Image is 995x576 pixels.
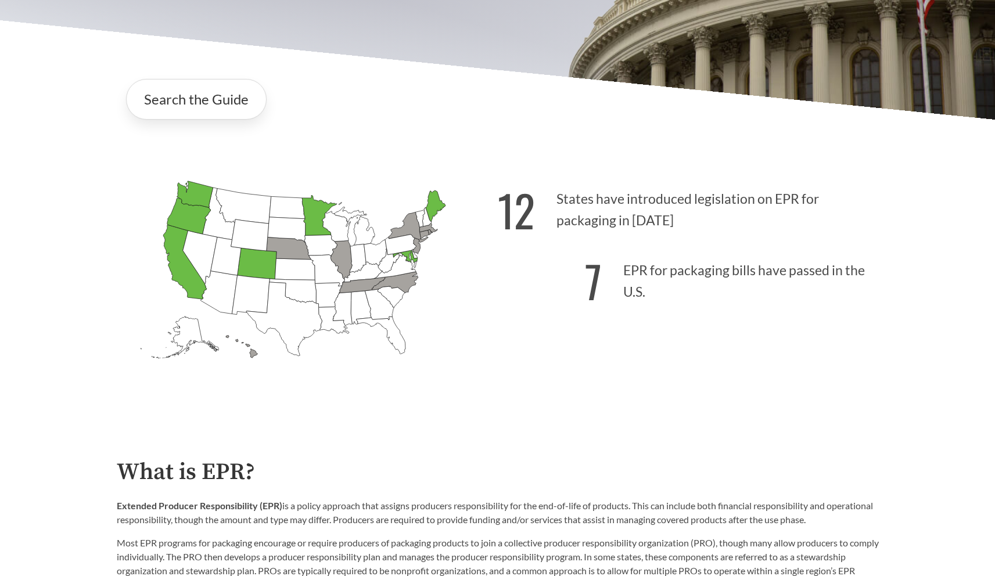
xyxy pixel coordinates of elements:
[498,178,535,242] strong: 12
[117,499,879,527] p: is a policy approach that assigns producers responsibility for the end-of-life of products. This ...
[117,459,879,485] h2: What is EPR?
[117,500,282,511] strong: Extended Producer Responsibility (EPR)
[585,249,602,313] strong: 7
[498,242,879,314] p: EPR for packaging bills have passed in the U.S.
[126,79,267,120] a: Search the Guide
[498,171,879,242] p: States have introduced legislation on EPR for packaging in [DATE]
